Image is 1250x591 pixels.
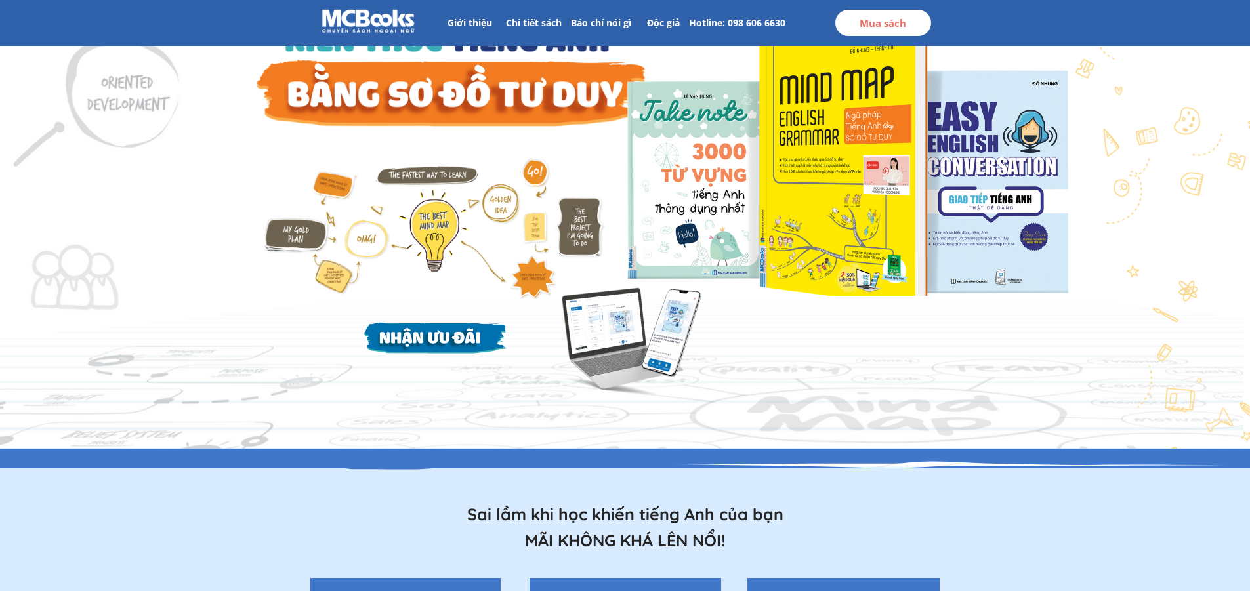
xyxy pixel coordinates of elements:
h1: Sai lầm khi học khiến tiếng Anh của bạn MÃI KHÔNG KHÁ LÊN NỔI! [413,501,837,554]
p: Giới thiệu [442,10,499,36]
p: Hotline: 098 606 6630 [687,10,787,36]
p: Báo chí nói gì [569,10,633,36]
p: Độc giả [633,10,693,36]
p: Chi tiết sách [499,10,569,36]
p: Mua sách [835,10,931,36]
